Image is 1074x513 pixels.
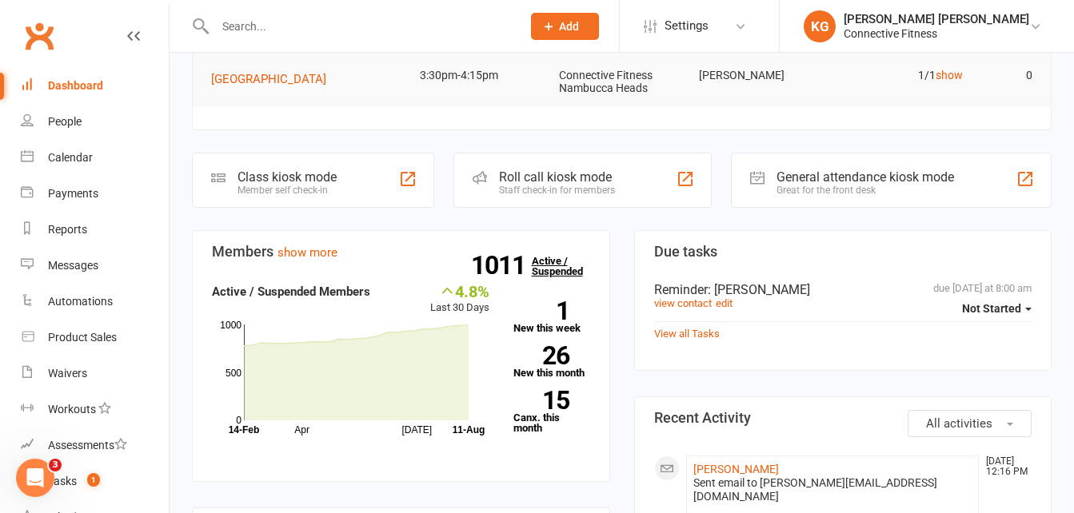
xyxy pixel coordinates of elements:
div: Roll call kiosk mode [499,169,615,185]
div: Product Sales [48,331,117,344]
a: [PERSON_NAME] [693,463,779,475]
div: Reports [48,223,87,236]
span: 1 [87,473,100,487]
strong: Active / Suspended Members [212,284,370,299]
span: 3 [49,459,62,471]
button: Not Started [962,294,1032,323]
a: show more [277,245,337,260]
input: Search... [210,15,510,38]
div: Last 30 Days [430,282,489,316]
div: Staff check-in for members [499,185,615,196]
div: [PERSON_NAME] [PERSON_NAME] [844,12,1029,26]
div: People [48,115,82,128]
a: 1New this week [513,301,590,333]
div: KG [804,10,836,42]
div: Messages [48,259,98,272]
time: [DATE] 12:16 PM [978,456,1031,477]
a: People [21,104,169,140]
td: Connective Fitness Nambucca Heads [552,57,691,107]
a: Automations [21,284,169,320]
a: Tasks 1 [21,463,169,499]
div: 4.8% [430,282,489,300]
a: Reports [21,212,169,248]
div: Connective Fitness [844,26,1029,41]
div: Tasks [48,475,77,487]
span: Add [559,20,579,33]
a: Messages [21,248,169,284]
strong: 1 [513,299,569,323]
div: Great for the front desk [777,185,954,196]
div: General attendance kiosk mode [777,169,954,185]
h3: Due tasks [654,244,1032,260]
td: 3:30pm-4:15pm [413,57,552,94]
div: Reminder [654,282,1032,297]
a: Clubworx [19,16,59,56]
a: show [936,69,963,82]
a: Workouts [21,392,169,427]
td: 1/1 [831,57,970,94]
iframe: Intercom live chat [16,459,54,497]
a: 1011Active / Suspended [532,244,602,288]
a: Product Sales [21,320,169,356]
div: Assessments [48,439,127,451]
div: Dashboard [48,79,103,92]
a: Waivers [21,356,169,392]
span: [GEOGRAPHIC_DATA] [211,72,326,86]
div: Member self check-in [238,185,337,196]
a: edit [716,297,733,309]
div: Automations [48,295,113,308]
button: All activities [908,410,1032,437]
strong: 15 [513,388,569,412]
strong: 1011 [471,253,532,277]
a: 26New this month [513,346,590,378]
span: All activities [926,416,992,431]
div: Workouts [48,403,96,416]
div: Calendar [48,151,93,164]
span: : [PERSON_NAME] [708,282,810,297]
a: view contact [654,297,712,309]
div: Class kiosk mode [238,169,337,185]
td: 0 [970,57,1040,94]
a: Payments [21,176,169,212]
span: Sent email to [PERSON_NAME][EMAIL_ADDRESS][DOMAIN_NAME] [693,476,937,503]
a: View all Tasks [654,328,720,340]
span: Settings [665,8,709,44]
span: Not Started [962,302,1021,315]
div: Waivers [48,367,87,380]
a: Dashboard [21,68,169,104]
a: 15Canx. this month [513,391,590,433]
h3: Recent Activity [654,410,1032,426]
a: Calendar [21,140,169,176]
a: Assessments [21,427,169,463]
div: Payments [48,187,98,200]
td: [PERSON_NAME] [692,57,831,94]
button: [GEOGRAPHIC_DATA] [211,70,337,89]
h3: Members [212,244,590,260]
strong: 26 [513,344,569,368]
button: Add [531,13,599,40]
